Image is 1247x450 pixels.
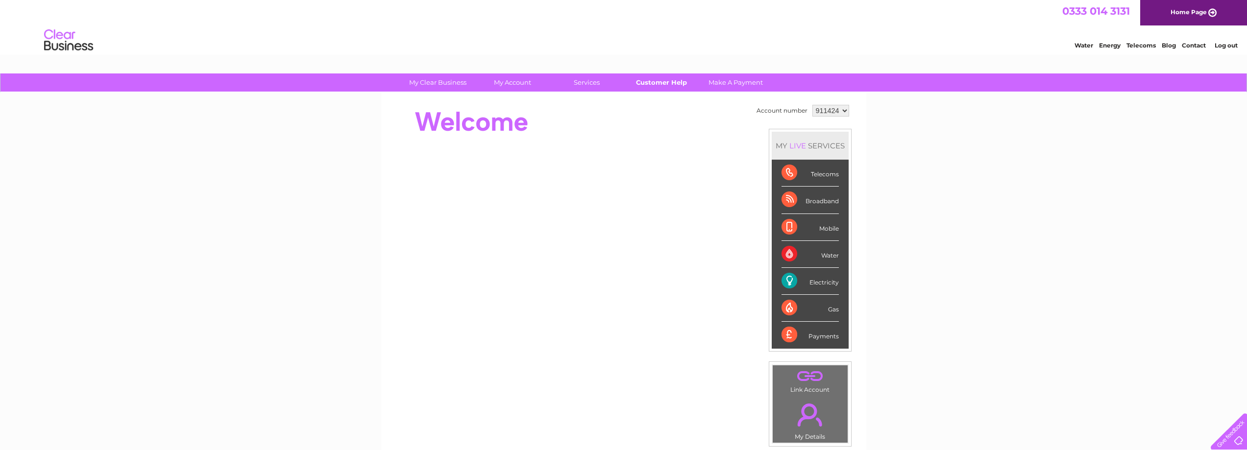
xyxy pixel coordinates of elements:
td: Account number [754,102,810,119]
div: Telecoms [782,160,839,187]
div: Mobile [782,214,839,241]
a: 0333 014 3131 [1062,5,1130,17]
a: Services [546,73,627,92]
a: My Account [472,73,553,92]
div: MY SERVICES [772,132,849,160]
div: Broadband [782,187,839,213]
a: Contact [1182,42,1206,49]
a: Energy [1099,42,1121,49]
a: Blog [1162,42,1176,49]
img: logo.png [44,25,94,55]
a: Telecoms [1126,42,1156,49]
td: Link Account [772,365,848,396]
div: Clear Business is a trading name of Verastar Limited (registered in [GEOGRAPHIC_DATA] No. 3667643... [392,5,856,47]
div: Electricity [782,268,839,295]
div: Water [782,241,839,268]
td: My Details [772,395,848,443]
div: Gas [782,295,839,322]
a: Make A Payment [695,73,776,92]
a: . [775,368,845,385]
a: My Clear Business [397,73,478,92]
a: Log out [1215,42,1238,49]
div: Payments [782,322,839,348]
a: . [775,398,845,432]
a: Water [1075,42,1093,49]
a: Customer Help [621,73,702,92]
div: LIVE [787,141,808,150]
